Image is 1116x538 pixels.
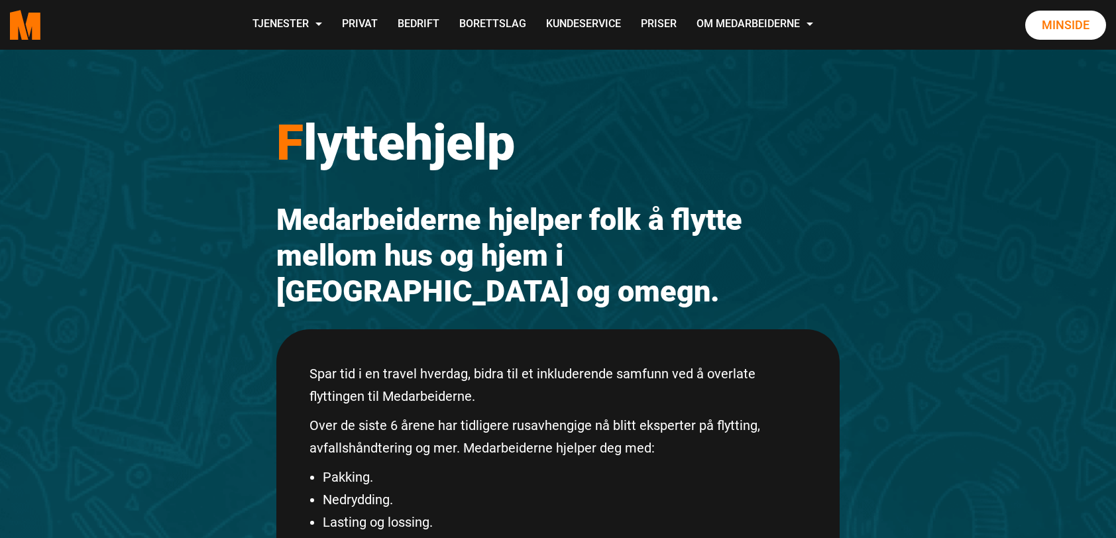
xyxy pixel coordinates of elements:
[323,511,807,533] li: Lasting og lossing.
[332,1,388,48] a: Privat
[388,1,449,48] a: Bedrift
[687,1,823,48] a: Om Medarbeiderne
[323,488,807,511] li: Nedrydding.
[631,1,687,48] a: Priser
[449,1,536,48] a: Borettslag
[276,202,840,309] h2: Medarbeiderne hjelper folk å flytte mellom hus og hjem i [GEOGRAPHIC_DATA] og omegn.
[243,1,332,48] a: Tjenester
[1025,11,1106,40] a: Minside
[323,466,807,488] li: Pakking.
[276,113,304,172] span: F
[276,113,840,172] h1: lyttehjelp
[536,1,631,48] a: Kundeservice
[309,362,807,407] p: Spar tid i en travel hverdag, bidra til et inkluderende samfunn ved å overlate flyttingen til Med...
[309,414,807,459] p: Over de siste 6 årene har tidligere rusavhengige nå blitt eksperter på flytting, avfallshåndterin...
